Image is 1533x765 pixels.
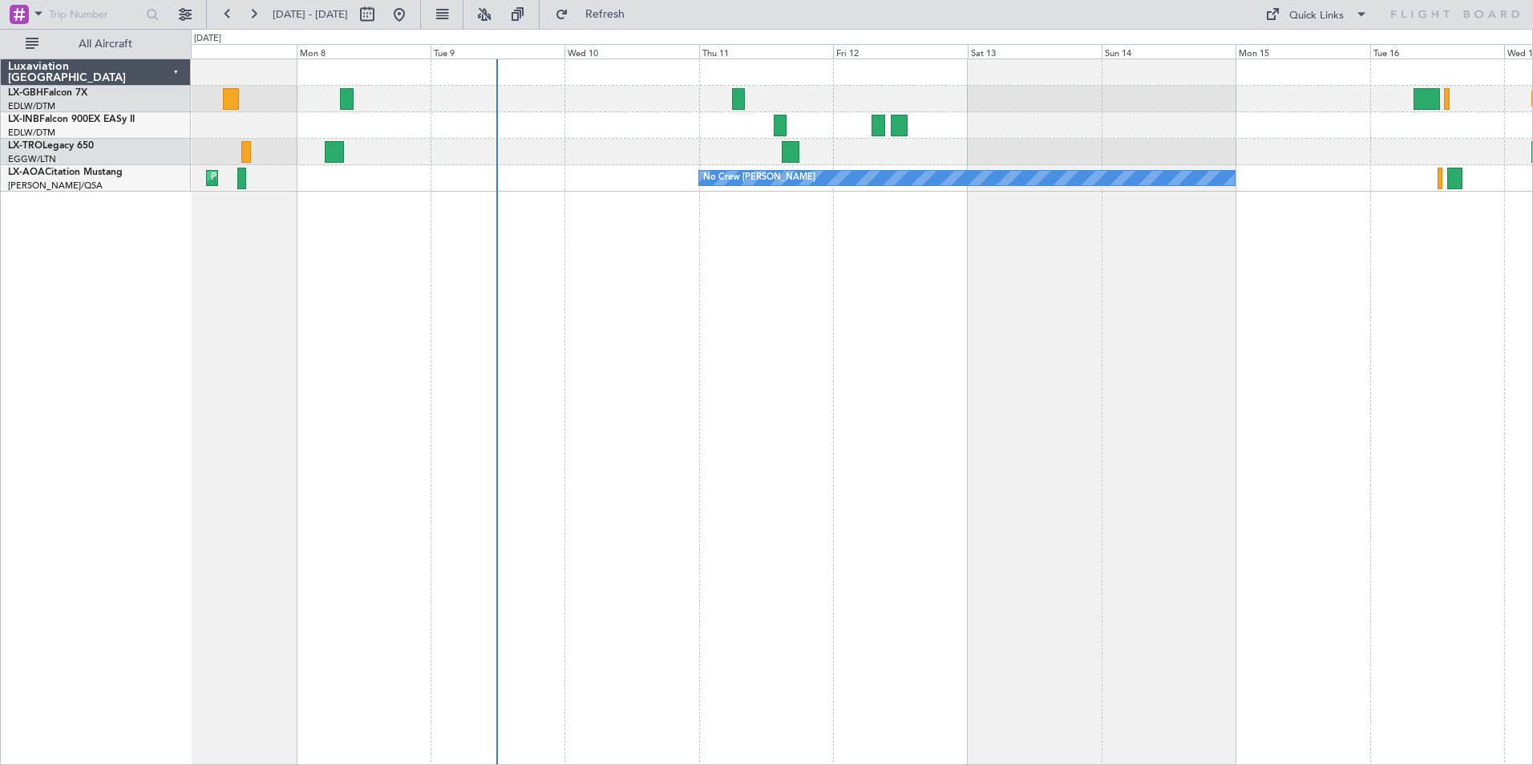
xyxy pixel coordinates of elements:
[699,44,833,59] div: Thu 11
[8,180,103,192] a: [PERSON_NAME]/QSA
[42,38,169,50] span: All Aircraft
[8,115,135,124] a: LX-INBFalcon 900EX EASy II
[18,31,174,57] button: All Aircraft
[8,88,43,98] span: LX-GBH
[8,141,42,151] span: LX-TRO
[49,2,141,26] input: Trip Number
[703,166,815,190] div: No Crew [PERSON_NAME]
[8,88,87,98] a: LX-GBHFalcon 7X
[8,100,55,112] a: EDLW/DTM
[564,44,698,59] div: Wed 10
[8,168,45,177] span: LX-AOA
[211,166,463,190] div: Planned Maint [GEOGRAPHIC_DATA] ([GEOGRAPHIC_DATA])
[1289,8,1344,24] div: Quick Links
[1257,2,1376,27] button: Quick Links
[833,44,967,59] div: Fri 12
[8,127,55,139] a: EDLW/DTM
[1102,44,1236,59] div: Sun 14
[297,44,431,59] div: Mon 8
[8,153,56,165] a: EGGW/LTN
[548,2,644,27] button: Refresh
[1236,44,1369,59] div: Mon 15
[8,115,39,124] span: LX-INB
[572,9,639,20] span: Refresh
[1370,44,1504,59] div: Tue 16
[162,44,296,59] div: Sun 7
[8,141,94,151] a: LX-TROLegacy 650
[194,32,221,46] div: [DATE]
[8,168,123,177] a: LX-AOACitation Mustang
[431,44,564,59] div: Tue 9
[273,7,348,22] span: [DATE] - [DATE]
[968,44,1102,59] div: Sat 13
